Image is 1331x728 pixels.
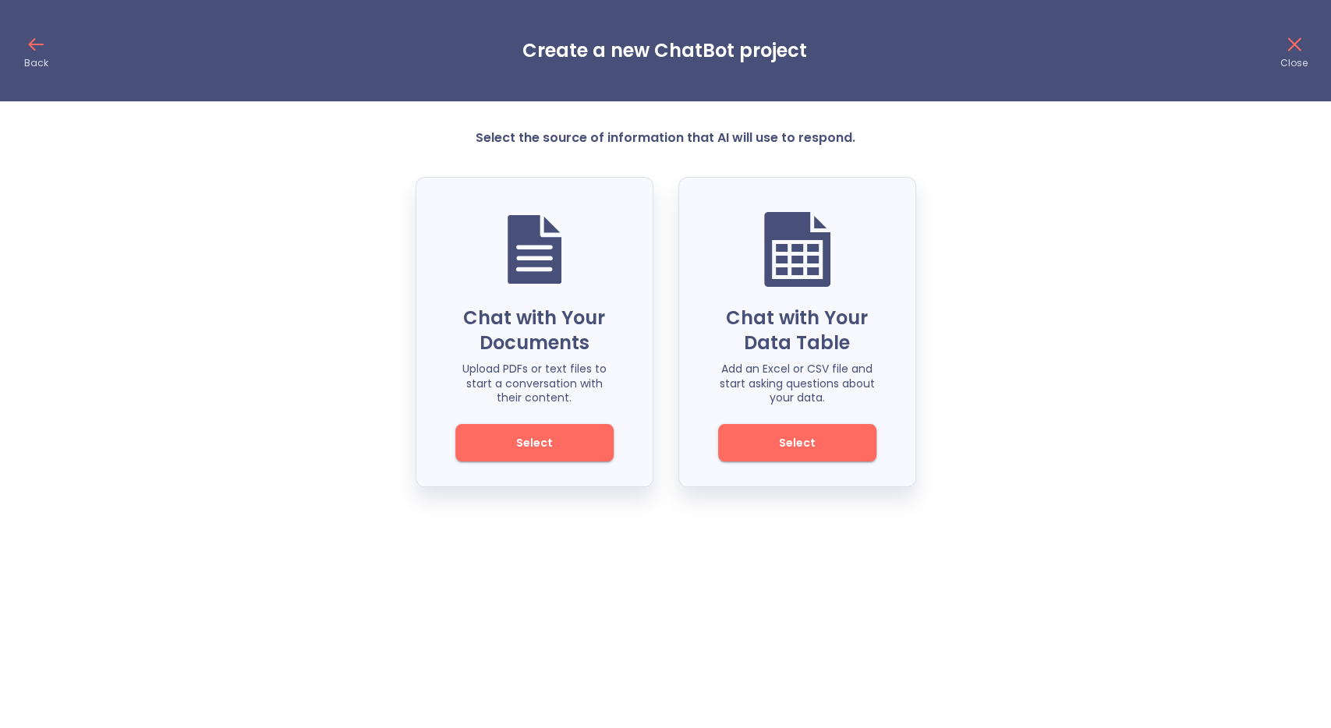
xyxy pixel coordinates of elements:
[745,433,850,453] span: Select
[455,424,614,461] button: Select
[1280,57,1308,69] p: Close
[24,57,48,69] p: Back
[455,362,614,405] p: Upload PDFs or text files to start a conversation with their content.
[718,362,876,405] p: Add an Excel or CSV file and start asking questions about your data.
[482,433,587,453] span: Select
[718,424,876,461] button: Select
[522,40,807,62] h3: Create a new ChatBot project
[455,306,614,355] p: Chat with Your Documents
[718,306,876,355] p: Chat with Your Data Table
